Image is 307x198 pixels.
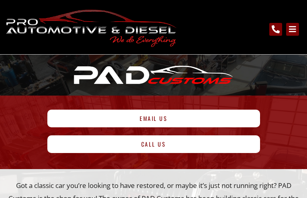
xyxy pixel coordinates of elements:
[47,135,260,153] a: Call Us
[2,8,199,48] a: pro automotive and diesel home page
[140,116,167,121] span: Email Us
[71,61,236,89] img: PAD CUSTOMS logo with stylized white text, a red "CUSTOMS," and the outline of a car above the le...
[2,8,179,48] img: Logo for "Pro Automotive & Diesel" with a red outline of a car above the text and the slogan "We ...
[141,141,166,147] span: Call Us
[286,23,299,36] a: main navigation menu
[269,23,282,36] a: call the shop
[47,110,260,127] a: Email Us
